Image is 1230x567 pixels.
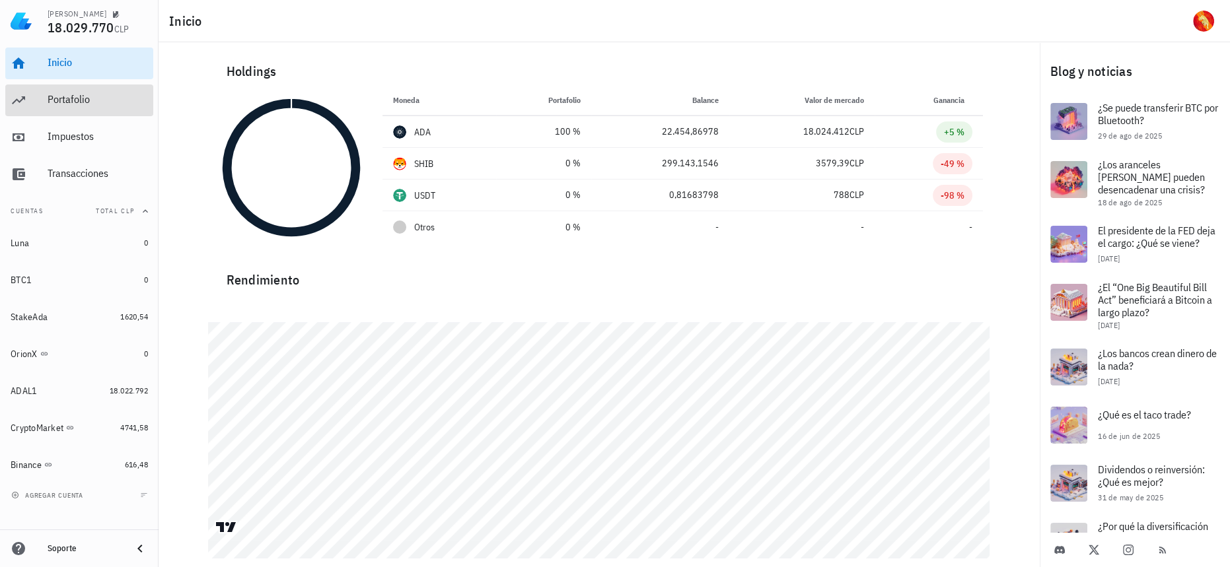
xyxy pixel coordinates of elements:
[1098,131,1162,141] span: 29 de ago de 2025
[1040,338,1230,396] a: ¿Los bancos crean dinero de la nada? [DATE]
[382,84,496,116] th: Moneda
[602,188,719,202] div: 0,81683798
[414,125,431,139] div: ADA
[48,9,106,19] div: [PERSON_NAME]
[850,157,864,169] span: CLP
[120,422,148,432] span: 4741,58
[5,84,153,116] a: Portafolio
[48,130,148,143] div: Impuestos
[48,93,148,106] div: Portafolio
[110,385,148,395] span: 18.022.792
[5,449,153,481] a: Binance 616,48
[1098,320,1120,330] span: [DATE]
[11,459,42,471] div: Binance
[11,422,63,434] div: CryptoMarket
[1040,150,1230,215] a: ¿Los aranceles [PERSON_NAME] pueden desencadenar una crisis? 18 de ago de 2025
[1040,396,1230,454] a: ¿Qué es el taco trade? 16 de jun de 2025
[507,220,581,234] div: 0 %
[1098,224,1215,250] span: El presidente de la FED deja el cargo: ¿Qué se viene?
[1040,92,1230,150] a: ¿Se puede transferir BTC por Bluetooth? 29 de ago de 2025
[1098,347,1217,372] span: ¿Los bancos crean dinero de la nada?
[114,23,129,35] span: CLP
[1040,454,1230,512] a: Dividendos o reinversión: ¿Qué es mejor? 31 de may de 2025
[414,220,435,234] span: Otros
[5,412,153,444] a: CryptoMarket 4741,58
[393,125,406,139] div: ADA-icon
[11,312,48,323] div: StakeAda
[933,95,972,105] span: Ganancia
[1098,101,1218,127] span: ¿Se puede transferir BTC por Bluetooth?
[941,157,964,170] div: -49 %
[48,167,148,180] div: Transacciones
[144,349,148,358] span: 0
[48,56,148,69] div: Inicio
[5,121,153,153] a: Impuestos
[5,264,153,296] a: BTC1 0
[1098,158,1205,196] span: ¿Los aranceles [PERSON_NAME] pueden desencadenar una crisis?
[5,195,153,227] button: CuentasTotal CLP
[507,188,581,202] div: 0 %
[48,543,122,554] div: Soporte
[216,50,983,92] div: Holdings
[5,301,153,333] a: StakeAda 1620,54
[861,221,864,233] span: -
[125,459,148,469] span: 616,48
[144,238,148,248] span: 0
[96,207,135,215] span: Total CLP
[850,125,864,137] span: CLP
[14,491,83,500] span: agregar cuenta
[602,125,719,139] div: 22.454,86978
[1098,408,1191,421] span: ¿Qué es el taco trade?
[5,48,153,79] a: Inicio
[215,521,238,533] a: Charting by TradingView
[48,18,114,36] span: 18.029.770
[5,375,153,407] a: ADAL1 18.022.792
[850,189,864,201] span: CLP
[1098,253,1120,263] span: [DATE]
[11,11,32,32] img: LedgiFi
[816,157,850,169] span: 3579,39
[11,349,38,360] div: OrionX
[393,189,406,202] div: USDT-icon
[414,189,436,202] div: USDT
[8,488,89,502] button: agregar cuenta
[393,157,406,170] div: SHIB-icon
[941,189,964,202] div: -98 %
[1040,273,1230,338] a: ¿El “One Big Beautiful Bill Act” beneficiará a Bitcoin a largo plazo? [DATE]
[1098,197,1162,207] span: 18 de ago de 2025
[602,156,719,170] div: 299.143,1546
[496,84,591,116] th: Portafolio
[1098,463,1205,488] span: Dividendos o reinversión: ¿Qué es mejor?
[1098,376,1120,386] span: [DATE]
[944,125,964,139] div: +5 %
[11,238,29,249] div: Luna
[120,312,148,321] span: 1620,54
[11,275,32,286] div: BTC1
[5,338,153,370] a: OrionX 0
[169,11,207,32] h1: Inicio
[1193,11,1214,32] div: avatar
[729,84,875,116] th: Valor de mercado
[1098,281,1212,319] span: ¿El “One Big Beautiful Bill Act” beneficiará a Bitcoin a largo plazo?
[1040,50,1230,92] div: Blog y noticias
[414,157,434,170] div: SHIB
[803,125,850,137] span: 18.024.412
[11,385,37,397] div: ADAL1
[591,84,729,116] th: Balance
[216,259,983,290] div: Rendimiento
[5,158,153,190] a: Transacciones
[1098,431,1160,441] span: 16 de jun de 2025
[715,221,719,233] span: -
[5,227,153,259] a: Luna 0
[507,125,581,139] div: 100 %
[969,221,972,233] span: -
[1098,492,1163,502] span: 31 de may de 2025
[144,275,148,284] span: 0
[1040,215,1230,273] a: El presidente de la FED deja el cargo: ¿Qué se viene? [DATE]
[507,156,581,170] div: 0 %
[834,189,850,201] span: 788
